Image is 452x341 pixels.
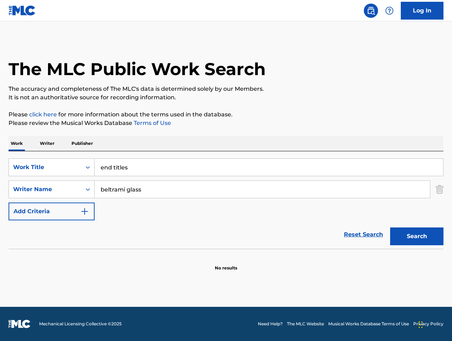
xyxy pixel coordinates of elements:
iframe: Chat Widget [416,307,452,341]
a: Privacy Policy [413,321,443,327]
img: 9d2ae6d4665cec9f34b9.svg [80,207,89,216]
img: help [385,6,394,15]
a: Musical Works Database Terms of Use [328,321,409,327]
button: Search [390,227,443,245]
a: Public Search [364,4,378,18]
a: Need Help? [258,321,283,327]
a: Log In [401,2,443,20]
a: click here [29,111,57,118]
a: Terms of Use [132,120,171,126]
button: Add Criteria [9,203,95,220]
span: Mechanical Licensing Collective © 2025 [39,321,122,327]
div: Work Title [13,163,77,172]
img: search [367,6,375,15]
a: The MLC Website [287,321,324,327]
p: Please for more information about the terms used in the database. [9,110,443,119]
a: Reset Search [340,227,387,242]
p: It is not an authoritative source for recording information. [9,93,443,102]
p: Writer [38,136,57,151]
p: Work [9,136,25,151]
form: Search Form [9,158,443,249]
div: Drag [419,314,423,335]
div: Writer Name [13,185,77,194]
p: No results [215,256,237,271]
p: Publisher [69,136,95,151]
img: MLC Logo [9,5,36,16]
p: The accuracy and completeness of The MLC's data is determined solely by our Members. [9,85,443,93]
img: Delete Criterion [436,180,443,198]
div: Help [382,4,397,18]
h1: The MLC Public Work Search [9,58,266,80]
p: Please review the Musical Works Database [9,119,443,127]
img: logo [9,320,31,328]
